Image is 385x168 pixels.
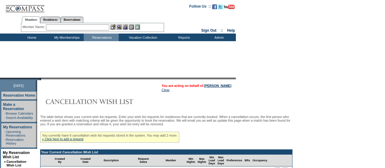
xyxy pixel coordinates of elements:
td: Min Nights [185,155,196,166]
td: Admin [201,34,236,41]
td: Follow Us :: [189,4,211,11]
td: Reservations [84,34,119,41]
td: Max Nights [196,155,207,166]
td: My Memberships [49,34,84,41]
a: Members [22,16,40,23]
td: Reports [166,34,201,41]
td: Min Lead Days [207,155,216,166]
td: Vacation Collection [119,34,166,41]
img: Subscribe to our YouTube Channel [224,5,235,9]
td: Request Dates [131,155,156,166]
a: Help [227,28,235,33]
td: BRs [243,155,251,166]
a: Browse Calendars [6,112,33,115]
td: Created Date [79,155,92,166]
a: Reservations [61,16,83,23]
td: · [4,112,5,115]
td: Home [14,34,49,41]
a: Reservation Home [3,93,35,98]
td: Created By [40,155,79,166]
td: · [4,116,5,120]
div: You currently have 6 cancellation wish list requests stored in the system. You may add 2 more. [40,132,179,143]
img: Impersonate [123,24,128,30]
img: b_calculator.gif [135,24,140,30]
img: Reservations [129,24,134,30]
span: [DATE] [13,84,24,88]
a: Cancellation Wish List [6,160,26,167]
td: · [4,138,5,145]
b: » [4,160,6,163]
td: Occupancy [251,155,269,166]
img: Become our fan on Facebook [212,4,217,9]
a: Subscribe to our YouTube Channel [224,6,235,10]
a: Follow us on Twitter [218,6,223,10]
td: Description [92,155,131,166]
img: blank.gif [41,78,42,80]
span: You are acting on behalf of: [162,84,231,88]
a: Make a Reservation [3,102,24,111]
td: Your Current Cancellation Wish List [40,150,292,155]
td: Max Lead Days [216,155,226,166]
td: Member [156,155,186,166]
a: » Click here to add a request [42,137,83,141]
img: b_edit.gif [110,24,116,30]
a: Sign Out [201,28,216,33]
img: Follow us on Twitter [218,4,223,9]
a: Become our fan on Facebook [212,6,217,10]
div: Member Name: [23,24,46,30]
td: · [4,130,5,137]
td: Preferences [225,155,243,166]
a: Reservation History [6,138,24,145]
span: :: [221,28,223,33]
img: promoShadowLeftCorner.gif [39,78,41,80]
a: Residences [40,16,61,23]
a: Clear [162,88,170,92]
img: Cancellation Wish List [40,95,162,108]
a: Search Availability [6,116,33,120]
a: My Reservation Wish List [3,151,30,159]
img: View [117,24,122,30]
a: [PERSON_NAME] [204,84,231,88]
a: Upcoming Reservations [6,130,25,137]
a: My Reservations [3,125,32,129]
